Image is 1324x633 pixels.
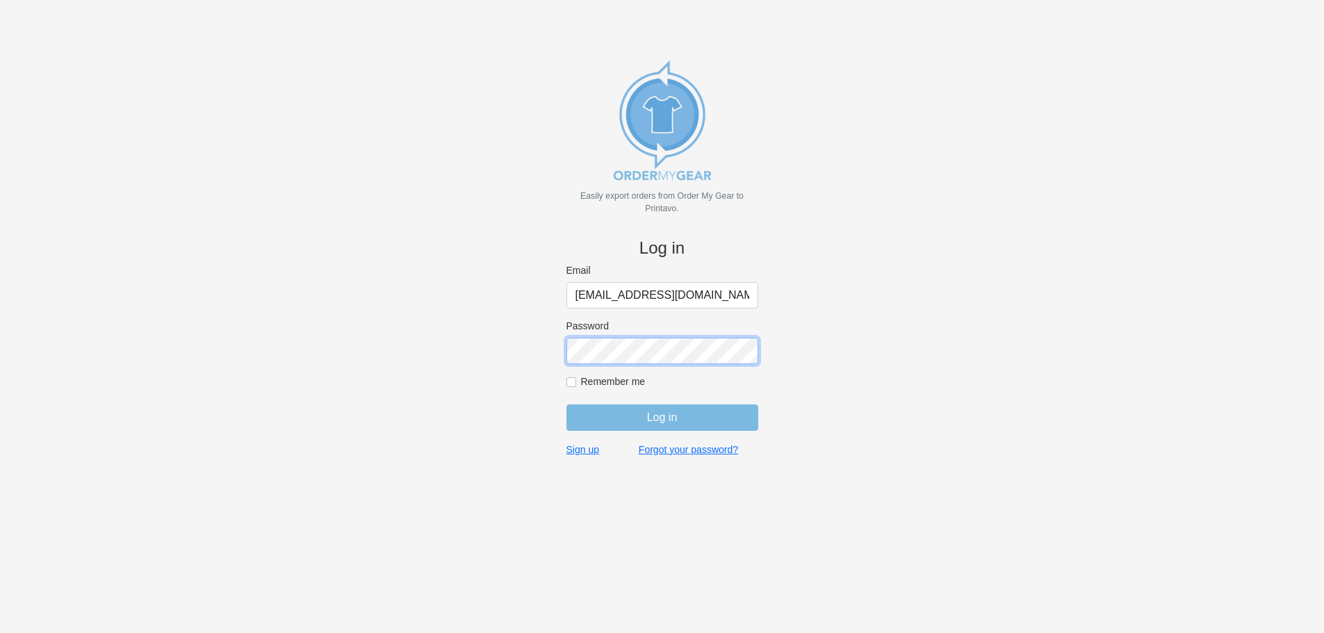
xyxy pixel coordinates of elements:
[566,238,758,258] h4: Log in
[566,320,758,332] label: Password
[566,190,758,215] p: Easily export orders from Order My Gear to Printavo.
[566,264,758,277] label: Email
[581,375,758,388] label: Remember me
[566,443,599,456] a: Sign up
[639,443,738,456] a: Forgot your password?
[566,404,758,431] input: Log in
[593,51,732,190] img: new_omg_export_logo-652582c309f788888370c3373ec495a74b7b3fc93c8838f76510ecd25890bcc4.png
